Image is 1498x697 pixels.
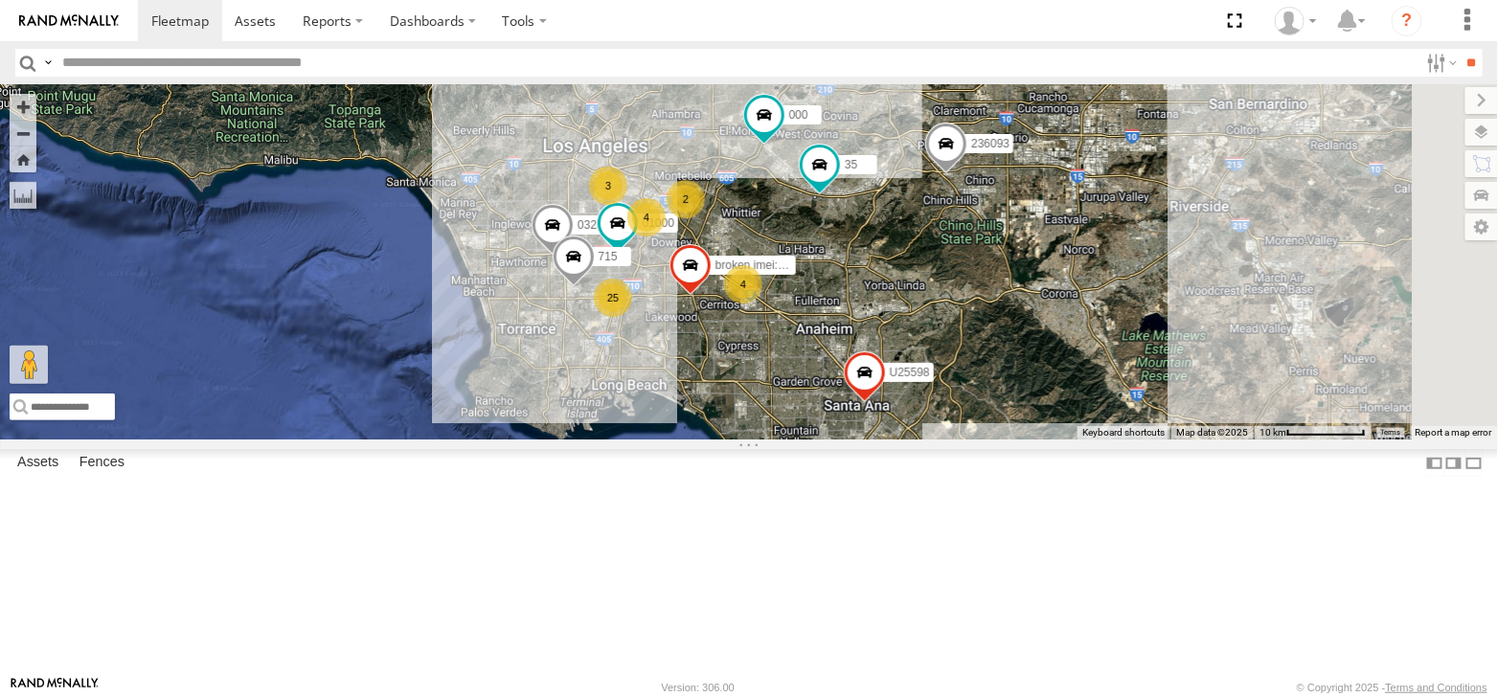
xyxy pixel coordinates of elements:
[1254,426,1372,439] button: Map Scale: 10 km per 79 pixels
[890,365,930,378] span: U25598
[1176,427,1248,438] span: Map data ©2025
[627,198,666,236] div: 4
[1082,426,1165,439] button: Keyboard shortcuts
[662,682,735,693] div: Version: 306.00
[1392,6,1422,36] i: ?
[599,249,618,262] span: 715
[1464,449,1484,477] label: Hide Summary Table
[667,180,705,218] div: 2
[1465,214,1498,240] label: Map Settings
[715,258,804,271] span: broken imei:1215
[1297,682,1487,693] div: © Copyright 2025 -
[594,279,632,317] div: 25
[70,450,134,477] label: Fences
[10,120,36,146] button: Zoom out
[578,218,603,232] span: 0323
[1268,7,1324,35] div: Keith Norris
[789,107,808,121] span: 000
[1416,427,1492,438] a: Report a map error
[1419,49,1461,77] label: Search Filter Options
[10,146,36,172] button: Zoom Home
[971,137,1010,150] span: 236093
[724,265,762,304] div: 4
[1444,449,1464,477] label: Dock Summary Table to the Right
[19,14,119,28] img: rand-logo.svg
[589,167,627,205] div: 3
[1260,427,1286,438] span: 10 km
[11,678,99,697] a: Visit our Website
[10,346,48,384] button: Drag Pegman onto the map to open Street View
[10,94,36,120] button: Zoom in
[845,158,857,171] span: 35
[1381,428,1401,436] a: Terms (opens in new tab)
[10,182,36,209] label: Measure
[8,450,68,477] label: Assets
[1425,449,1444,477] label: Dock Summary Table to the Left
[1386,682,1487,693] a: Terms and Conditions
[40,49,56,77] label: Search Query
